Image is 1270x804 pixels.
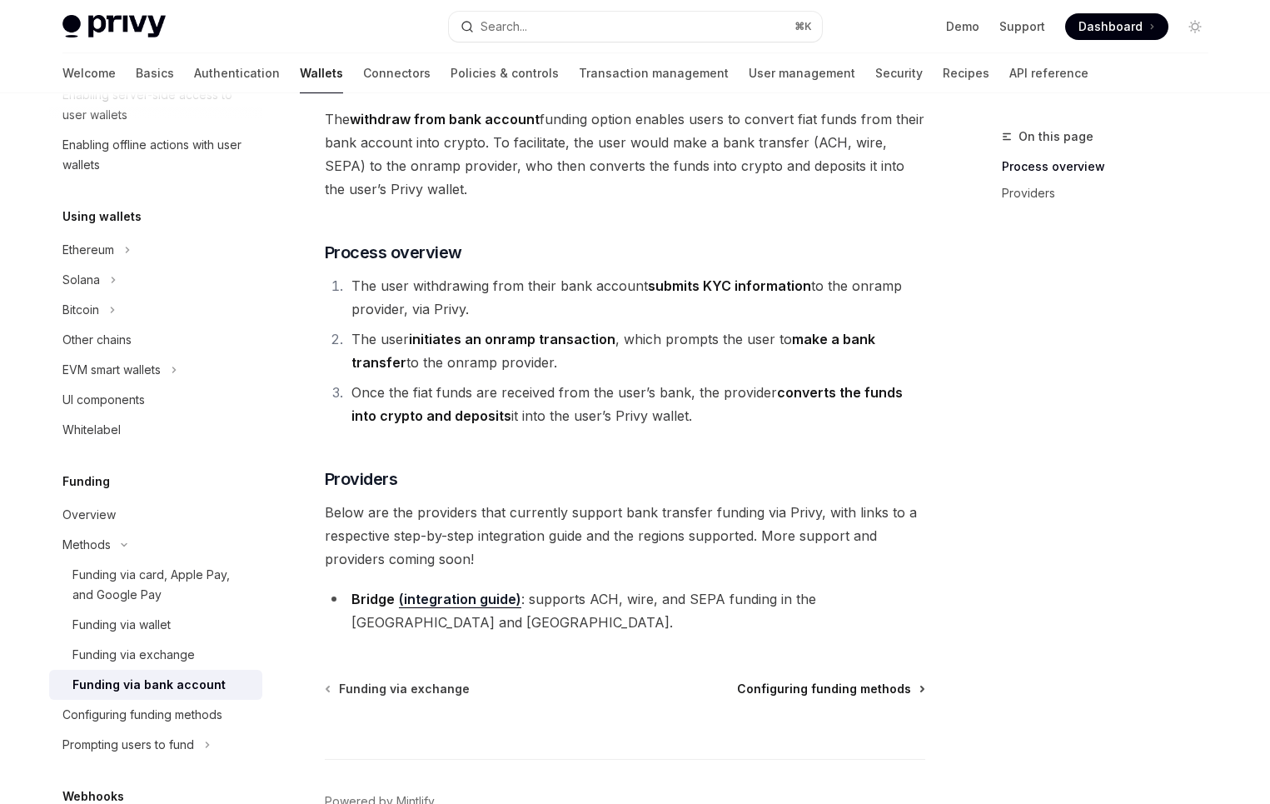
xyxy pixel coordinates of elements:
[300,53,343,93] a: Wallets
[1018,127,1093,147] span: On this page
[62,240,114,260] div: Ethereum
[49,325,262,355] a: Other chains
[72,675,226,695] div: Funding via bank account
[325,241,462,264] span: Process overview
[1002,180,1222,207] a: Providers
[62,53,116,93] a: Welcome
[49,385,262,415] a: UI components
[136,53,174,93] a: Basics
[325,501,925,571] span: Below are the providers that currently support bank transfer funding via Privy, with links to a r...
[62,505,116,525] div: Overview
[49,640,262,670] a: Funding via exchange
[346,327,925,374] li: The user , which prompts the user to to the onramp provider.
[62,360,161,380] div: EVM smart wallets
[62,207,142,227] h5: Using wallets
[49,130,262,180] a: Enabling offline actions with user wallets
[62,330,132,350] div: Other chains
[451,53,559,93] a: Policies & controls
[737,681,924,697] a: Configuring funding methods
[72,565,252,605] div: Funding via card, Apple Pay, and Google Pay
[49,560,262,610] a: Funding via card, Apple Pay, and Google Pay
[1002,153,1222,180] a: Process overview
[946,18,979,35] a: Demo
[49,730,262,760] button: Toggle Prompting users to fund section
[49,295,262,325] button: Toggle Bitcoin section
[194,53,280,93] a: Authentication
[1182,13,1208,40] button: Toggle dark mode
[62,270,100,290] div: Solana
[409,331,615,347] strong: initiates an onramp transaction
[326,681,470,697] a: Funding via exchange
[72,615,171,635] div: Funding via wallet
[350,111,540,127] strong: withdraw from bank account
[794,20,812,33] span: ⌘ K
[49,415,262,445] a: Whitelabel
[325,107,925,201] span: The funding option enables users to convert fiat funds from their bank account into crypto. To fa...
[49,500,262,530] a: Overview
[737,681,911,697] span: Configuring funding methods
[351,591,395,607] strong: Bridge
[49,355,262,385] button: Toggle EVM smart wallets section
[875,53,923,93] a: Security
[49,265,262,295] button: Toggle Solana section
[481,17,527,37] div: Search...
[62,535,111,555] div: Methods
[62,300,99,320] div: Bitcoin
[339,681,470,697] span: Funding via exchange
[49,530,262,560] button: Toggle Methods section
[749,53,855,93] a: User management
[62,15,166,38] img: light logo
[325,587,925,634] li: : supports ACH, wire, and SEPA funding in the [GEOGRAPHIC_DATA] and [GEOGRAPHIC_DATA].
[1078,18,1143,35] span: Dashboard
[325,467,398,491] span: Providers
[579,53,729,93] a: Transaction management
[49,700,262,730] a: Configuring funding methods
[346,274,925,321] li: The user withdrawing from their bank account to the onramp provider, via Privy.
[1009,53,1088,93] a: API reference
[62,705,222,725] div: Configuring funding methods
[363,53,431,93] a: Connectors
[62,420,121,440] div: Whitelabel
[943,53,989,93] a: Recipes
[999,18,1045,35] a: Support
[62,735,194,755] div: Prompting users to fund
[49,235,262,265] button: Toggle Ethereum section
[49,670,262,700] a: Funding via bank account
[648,277,811,294] strong: submits KYC information
[72,645,195,665] div: Funding via exchange
[399,591,521,608] a: (integration guide)
[49,610,262,640] a: Funding via wallet
[449,12,822,42] button: Open search
[346,381,925,427] li: Once the fiat funds are received from the user’s bank, the provider it into the user’s Privy wallet.
[62,472,110,492] h5: Funding
[62,390,145,410] div: UI components
[62,135,252,175] div: Enabling offline actions with user wallets
[1065,13,1168,40] a: Dashboard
